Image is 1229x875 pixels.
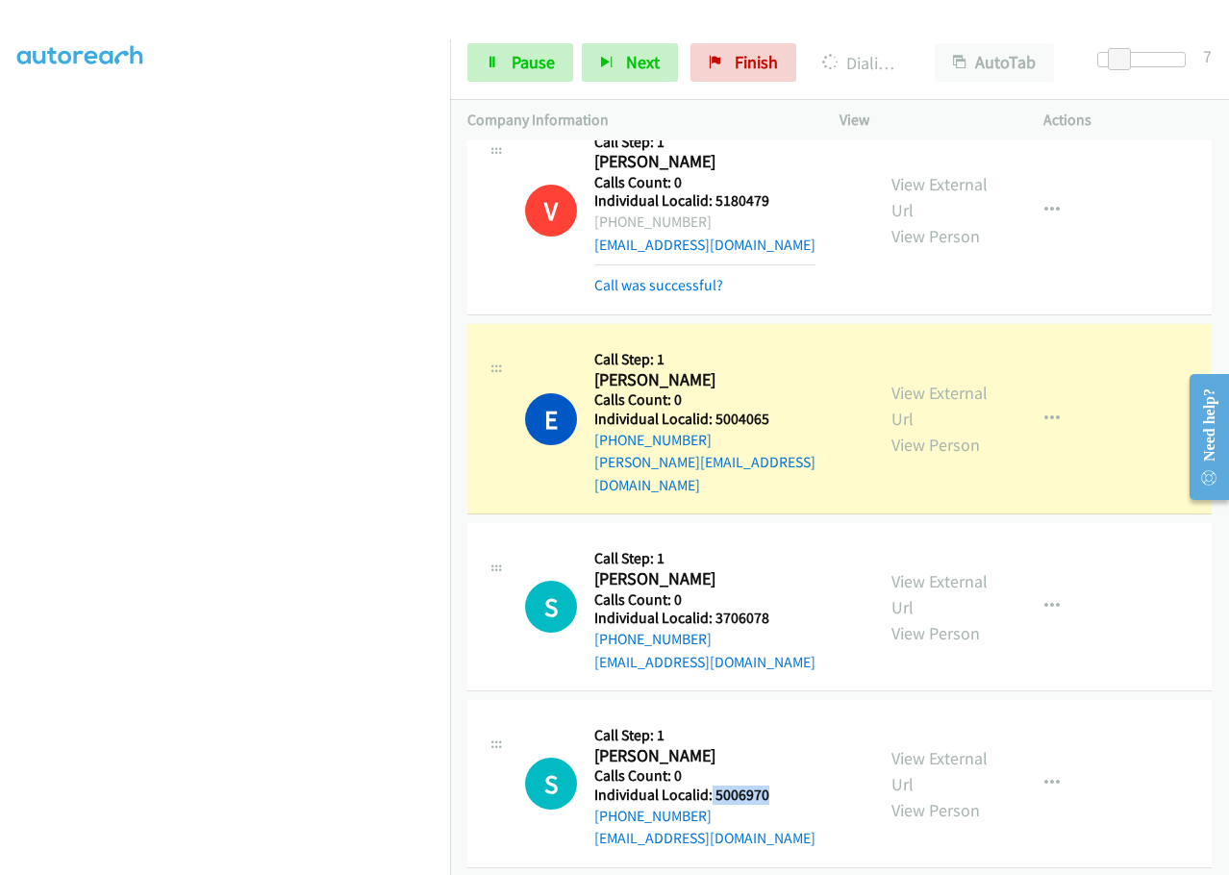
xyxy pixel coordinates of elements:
div: [PHONE_NUMBER] [594,211,815,234]
h5: Individual Localid: 5006970 [594,786,815,805]
a: Call was successful? [594,276,723,294]
h5: Calls Count: 0 [594,390,857,410]
a: [PHONE_NUMBER] [594,431,712,449]
h1: S [525,581,577,633]
button: Next [582,43,678,82]
div: 7 [1203,43,1212,69]
h5: Call Step: 1 [594,549,815,568]
a: View External Url [891,382,988,430]
a: [EMAIL_ADDRESS][DOMAIN_NAME] [594,236,815,254]
h5: Individual Localid: 5004065 [594,410,857,429]
h5: Call Step: 1 [594,133,815,152]
h2: [PERSON_NAME] [594,151,804,173]
a: [PERSON_NAME][EMAIL_ADDRESS][DOMAIN_NAME] [594,453,815,494]
a: View Person [891,622,980,644]
a: Finish [690,43,796,82]
span: Next [626,51,660,73]
p: Dialing [PERSON_NAME] [822,50,900,76]
h5: Call Step: 1 [594,726,815,745]
p: View [840,109,1009,132]
a: [EMAIL_ADDRESS][DOMAIN_NAME] [594,829,815,847]
p: Actions [1043,109,1213,132]
h5: Call Step: 1 [594,350,857,369]
h2: [PERSON_NAME] [594,745,804,767]
a: View External Url [891,747,988,795]
p: Company Information [467,109,805,132]
div: The call is yet to be attempted [525,758,577,810]
h1: S [525,758,577,810]
h1: E [525,393,577,445]
h2: [PERSON_NAME] [594,568,804,590]
a: [EMAIL_ADDRESS][DOMAIN_NAME] [594,653,815,671]
a: View External Url [891,173,988,221]
h5: Individual Localid: 5180479 [594,191,815,211]
h5: Individual Localid: 3706078 [594,609,815,628]
span: Finish [735,51,778,73]
h1: V [525,185,577,237]
button: AutoTab [935,43,1054,82]
a: Pause [467,43,573,82]
h5: Calls Count: 0 [594,590,815,610]
a: [PHONE_NUMBER] [594,807,712,825]
h2: [PERSON_NAME] [594,369,804,391]
a: View Person [891,434,980,456]
span: Pause [512,51,555,73]
a: View Person [891,799,980,821]
iframe: Resource Center [1173,361,1229,513]
a: View External Url [891,570,988,618]
a: [PHONE_NUMBER] [594,630,712,648]
h5: Calls Count: 0 [594,766,815,786]
h5: Calls Count: 0 [594,173,815,192]
a: View Person [891,225,980,247]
